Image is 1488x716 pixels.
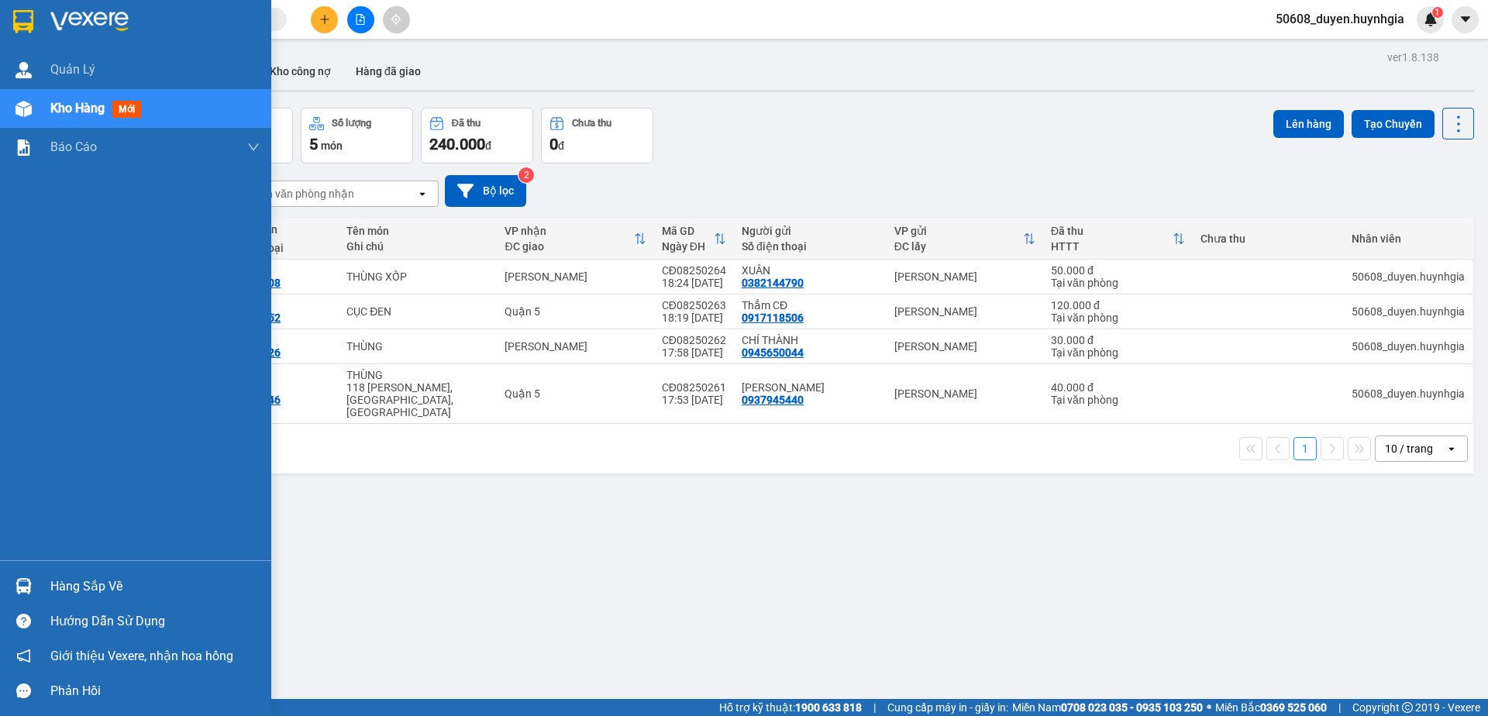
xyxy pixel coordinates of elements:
[1051,381,1185,394] div: 40.000 đ
[15,101,32,117] img: warehouse-icon
[219,223,331,236] div: Người nhận
[257,53,343,90] button: Kho công nợ
[219,242,331,254] div: Số điện thoại
[654,219,734,260] th: Toggle SortBy
[15,578,32,594] img: warehouse-icon
[112,101,141,118] span: mới
[1051,225,1173,237] div: Đã thu
[795,701,862,714] strong: 1900 633 818
[518,167,534,183] sup: 2
[219,334,331,346] div: THẮNG
[662,334,726,346] div: CĐ08250262
[1402,702,1413,713] span: copyright
[391,14,401,25] span: aim
[894,387,1035,400] div: [PERSON_NAME]
[1352,270,1465,283] div: 50608_duyen.huynhgia
[742,277,804,289] div: 0382144790
[742,240,879,253] div: Số điện thoại
[1424,12,1438,26] img: icon-new-feature
[13,10,33,33] img: logo-vxr
[742,225,879,237] div: Người gửi
[1435,7,1440,18] span: 1
[301,108,413,164] button: Số lượng5món
[1051,299,1185,312] div: 120.000 đ
[719,699,862,716] span: Hỗ trợ kỹ thuật:
[541,108,653,164] button: Chưa thu0đ
[1051,277,1185,289] div: Tại văn phòng
[572,118,611,129] div: Chưa thu
[1051,394,1185,406] div: Tại văn phòng
[319,14,330,25] span: plus
[894,240,1023,253] div: ĐC lấy
[1385,441,1433,456] div: 10 / trang
[346,270,489,283] div: THÙNG XỐP
[16,683,31,698] span: message
[742,334,879,346] div: CHÍ THÀNH
[1273,110,1344,138] button: Lên hàng
[742,381,879,394] div: NGỌC GIAO
[346,305,489,318] div: CỤC ĐEN
[662,225,714,237] div: Mã GD
[549,135,558,153] span: 0
[742,346,804,359] div: 0945650044
[1432,7,1443,18] sup: 1
[1051,264,1185,277] div: 50.000 đ
[662,299,726,312] div: CĐ08250263
[452,118,480,129] div: Đã thu
[1200,232,1336,245] div: Chưa thu
[1215,699,1327,716] span: Miền Bắc
[662,277,726,289] div: 18:24 [DATE]
[15,62,32,78] img: warehouse-icon
[1352,305,1465,318] div: 50608_duyen.huynhgia
[50,137,97,157] span: Báo cáo
[50,575,260,598] div: Hàng sắp về
[421,108,533,164] button: Đã thu240.000đ
[1051,240,1173,253] div: HTTT
[887,699,1008,716] span: Cung cấp máy in - giấy in:
[219,299,331,312] div: TIÊN
[662,312,726,324] div: 18:19 [DATE]
[894,225,1023,237] div: VP gửi
[16,649,31,663] span: notification
[505,240,633,253] div: ĐC giao
[1445,442,1458,455] svg: open
[1051,312,1185,324] div: Tại văn phòng
[346,340,489,353] div: THÙNG
[1352,387,1465,400] div: 50608_duyen.huynhgia
[1260,701,1327,714] strong: 0369 525 060
[505,305,646,318] div: Quận 5
[1387,49,1439,66] div: ver 1.8.138
[50,60,95,79] span: Quản Lý
[50,610,260,633] div: Hướng dẫn sử dụng
[742,264,879,277] div: XUÂN
[558,139,564,152] span: đ
[1352,340,1465,353] div: 50608_duyen.huynhgia
[346,381,489,418] div: 118 Nguyễn Hữu Tiến, Tây Thạnh, Tân Phú
[311,6,338,33] button: plus
[15,139,32,156] img: solution-icon
[742,299,879,312] div: Thắm CĐ
[505,387,646,400] div: Quận 5
[505,225,633,237] div: VP nhận
[1263,9,1417,29] span: 50608_duyen.huynhgia
[1061,701,1203,714] strong: 0708 023 035 - 0935 103 250
[1207,704,1211,711] span: ⚪️
[219,264,331,277] div: MAI
[1352,232,1465,245] div: Nhân viên
[50,680,260,703] div: Phản hồi
[485,139,491,152] span: đ
[247,186,354,201] div: Chọn văn phòng nhận
[16,614,31,628] span: question-circle
[332,118,371,129] div: Số lượng
[1452,6,1479,33] button: caret-down
[346,225,489,237] div: Tên món
[662,240,714,253] div: Ngày ĐH
[343,53,433,90] button: Hàng đã giao
[742,394,804,406] div: 0937945440
[1012,699,1203,716] span: Miền Nam
[321,139,343,152] span: món
[662,264,726,277] div: CĐ08250264
[873,699,876,716] span: |
[50,646,233,666] span: Giới thiệu Vexere, nhận hoa hồng
[219,381,331,394] div: HÀ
